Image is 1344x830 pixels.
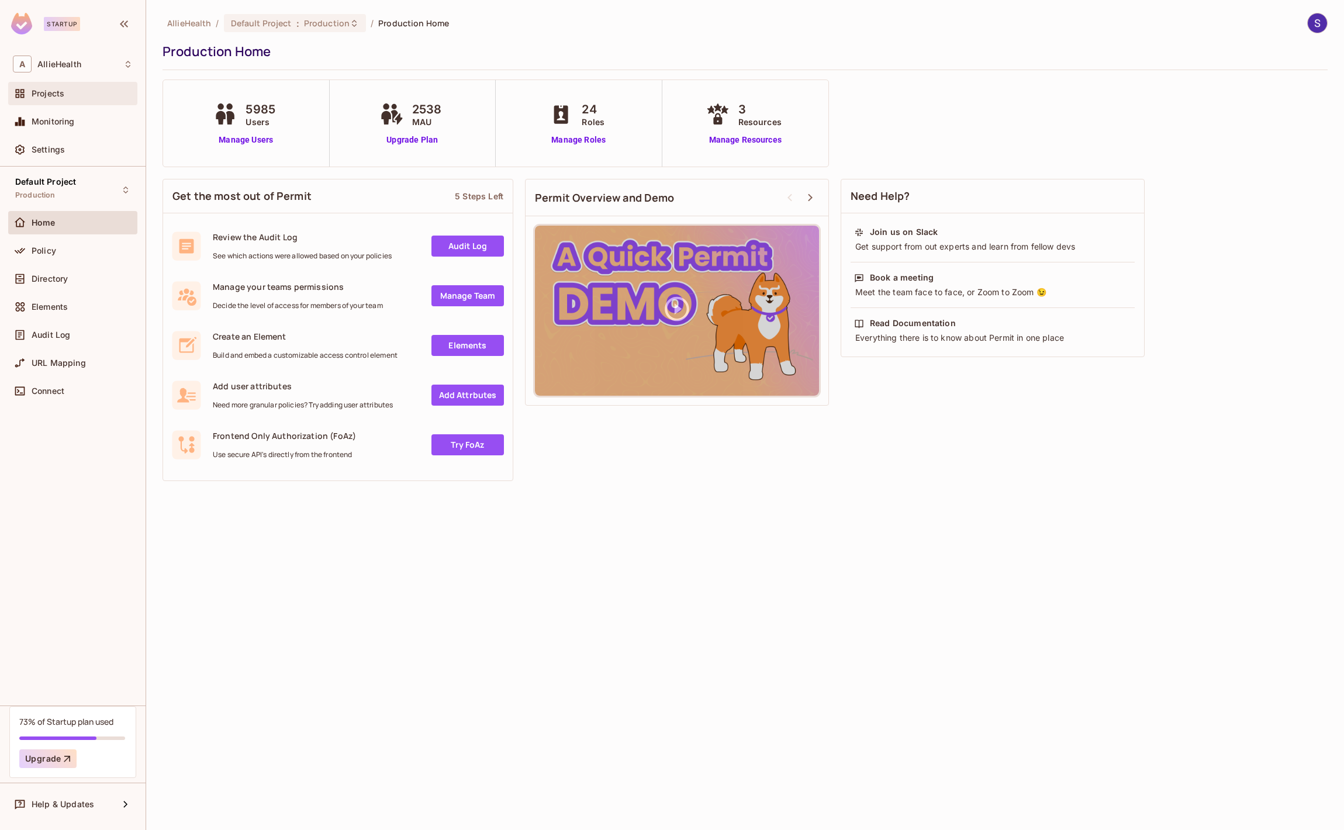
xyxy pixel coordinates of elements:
[213,450,356,459] span: Use secure API's directly from the frontend
[231,18,292,29] span: Default Project
[1308,13,1327,33] img: Stephen Morrison
[32,800,94,809] span: Help & Updates
[32,330,70,340] span: Audit Log
[738,101,782,118] span: 3
[304,18,350,29] span: Production
[32,145,65,154] span: Settings
[246,101,275,118] span: 5985
[213,430,356,441] span: Frontend Only Authorization (FoAz)
[851,189,910,203] span: Need Help?
[738,116,782,128] span: Resources
[703,134,787,146] a: Manage Resources
[13,56,32,72] span: A
[371,18,374,29] li: /
[163,43,1322,60] div: Production Home
[412,101,442,118] span: 2538
[216,18,219,29] li: /
[19,716,113,727] div: 73% of Startup plan used
[213,351,398,360] span: Build and embed a customizable access control element
[32,246,56,255] span: Policy
[172,189,312,203] span: Get the most out of Permit
[870,317,956,329] div: Read Documentation
[246,116,275,128] span: Users
[32,386,64,396] span: Connect
[854,241,1131,253] div: Get support from out experts and learn from fellow devs
[32,358,86,368] span: URL Mapping
[582,116,604,128] span: Roles
[412,116,442,128] span: MAU
[870,272,934,283] div: Book a meeting
[213,381,393,392] span: Add user attributes
[431,285,504,306] a: Manage Team
[431,335,504,356] a: Elements
[11,13,32,34] img: SReyMgAAAABJRU5ErkJggg==
[37,60,81,69] span: Workspace: AllieHealth
[854,286,1131,298] div: Meet the team face to face, or Zoom to Zoom 😉
[32,89,64,98] span: Projects
[32,218,56,227] span: Home
[213,301,383,310] span: Decide the level of access for members of your team
[870,226,938,238] div: Join us on Slack
[210,134,281,146] a: Manage Users
[582,101,604,118] span: 24
[213,400,393,410] span: Need more granular policies? Try adding user attributes
[167,18,211,29] span: the active workspace
[547,134,610,146] a: Manage Roles
[213,281,383,292] span: Manage your teams permissions
[431,236,504,257] a: Audit Log
[19,749,77,768] button: Upgrade
[32,274,68,283] span: Directory
[213,331,398,342] span: Create an Element
[213,231,392,243] span: Review the Audit Log
[32,117,75,126] span: Monitoring
[431,434,504,455] a: Try FoAz
[535,191,675,205] span: Permit Overview and Demo
[296,19,300,28] span: :
[15,177,76,186] span: Default Project
[32,302,68,312] span: Elements
[431,385,504,406] a: Add Attrbutes
[15,191,56,200] span: Production
[378,18,449,29] span: Production Home
[44,17,80,31] div: Startup
[213,251,392,261] span: See which actions were allowed based on your policies
[377,134,448,146] a: Upgrade Plan
[455,191,503,202] div: 5 Steps Left
[854,332,1131,344] div: Everything there is to know about Permit in one place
